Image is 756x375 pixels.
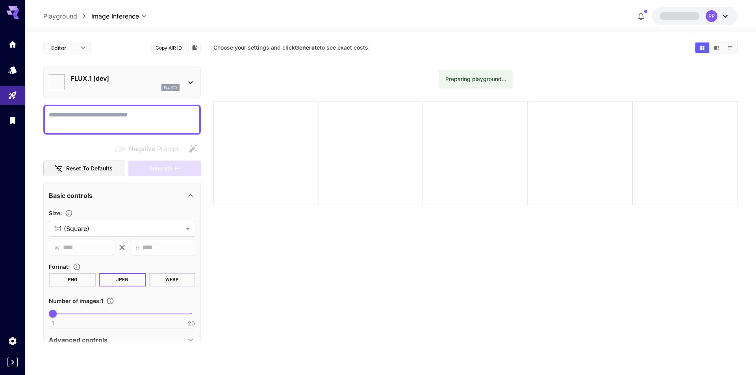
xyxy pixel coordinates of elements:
button: JPEG [99,273,146,286]
b: Generate [295,44,320,51]
p: FLUX.1 [dev] [71,74,180,83]
button: Show images in list view [723,42,737,53]
a: Playground [43,11,77,21]
nav: breadcrumb [43,11,91,21]
button: Reset to defaults [43,161,125,177]
span: Negative prompts are not compatible with the selected model. [113,144,185,153]
div: Playground [8,91,17,100]
span: Number of images : 1 [49,297,103,304]
p: Advanced controls [49,335,107,345]
div: Show images in grid viewShow images in video viewShow images in list view [695,42,738,54]
span: 1 [52,320,54,327]
div: FLUX.1 [dev]flux1d [49,70,195,94]
span: Editor [51,44,76,52]
button: Specify how many images to generate in a single request. Each image generation will be charged se... [103,297,117,305]
span: Negative Prompt [129,144,179,153]
button: Adjust the dimensions of the generated image by specifying its width and height in pixels, or sel... [62,209,76,217]
button: WEBP [149,273,196,286]
div: Preparing playground... [445,72,506,86]
button: Show images in grid view [695,42,709,53]
button: Add to library [191,43,198,52]
div: PP [706,10,717,22]
span: W [54,243,60,252]
div: Library [8,116,17,126]
span: Format : [49,263,70,270]
button: PNG [49,273,96,286]
span: Image Inference [91,11,139,21]
span: 1:1 (Square) [54,224,183,233]
span: Choose your settings and click to see exact costs. [213,44,370,51]
div: Models [8,65,17,75]
button: Show images in video view [710,42,723,53]
div: Advanced controls [49,331,195,349]
div: Basic controls [49,186,195,205]
p: Basic controls [49,191,93,200]
button: Expand sidebar [7,357,18,367]
div: Settings [8,336,17,346]
span: Size : [49,210,62,216]
button: Copy AIR ID [151,42,187,54]
div: Home [8,39,17,49]
span: H [135,243,139,252]
p: flux1d [164,85,177,91]
button: Choose the file format for the output image. [70,263,84,271]
button: PP [652,7,738,25]
span: 20 [188,320,195,327]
